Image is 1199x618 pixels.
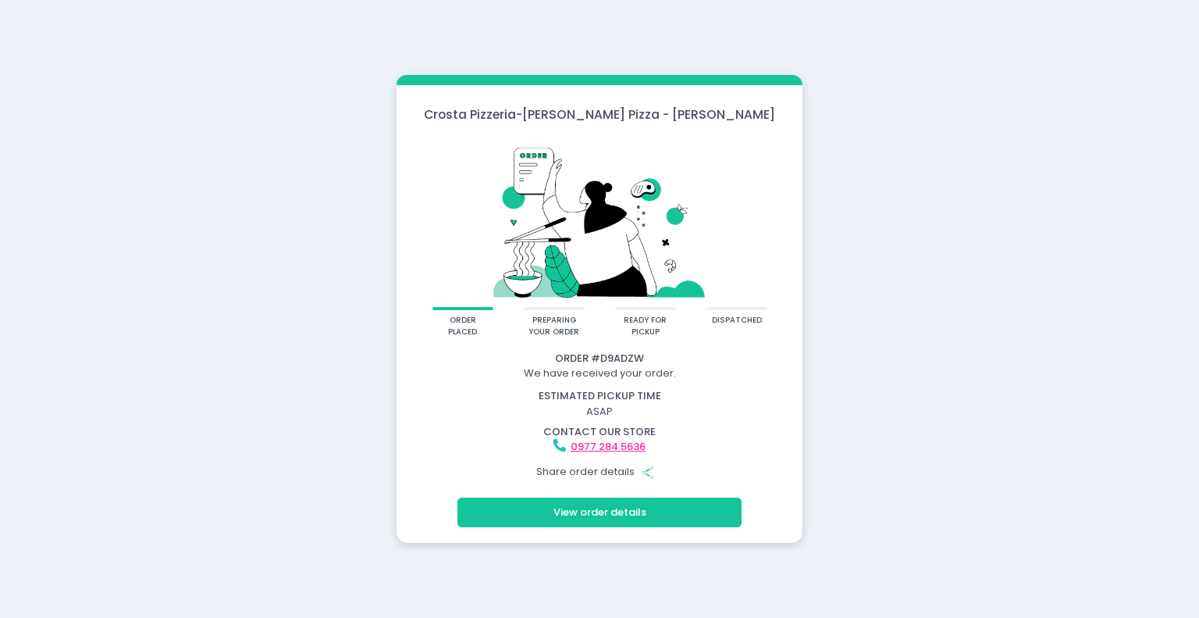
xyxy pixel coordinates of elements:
[399,457,800,487] div: Share order details
[399,366,800,381] div: We have received your order.
[390,388,810,419] div: ASAP
[399,424,800,440] div: contact our store
[528,315,579,338] div: preparing your order
[437,315,488,338] div: order placed
[457,498,742,527] button: View order details
[397,105,802,123] div: Crosta Pizzeria - [PERSON_NAME] Pizza - [PERSON_NAME]
[571,439,646,454] a: 0977 284 5636
[417,134,782,306] img: talkie
[399,351,800,366] div: Order # D9ADZW
[399,388,800,404] div: estimated pickup time
[620,315,671,338] div: ready for pickup
[712,315,762,327] div: dispatched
